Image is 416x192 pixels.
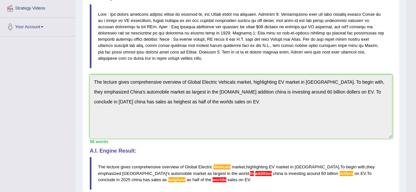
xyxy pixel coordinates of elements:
span: as [207,171,212,176]
span: s [168,171,170,176]
span: EV [244,177,250,182]
span: gives [121,164,131,169]
span: around [306,171,320,176]
span: sales [151,177,161,182]
span: EV [360,171,366,176]
span: automobile [171,171,192,176]
span: they [366,164,375,169]
span: world [239,171,249,176]
span: The [98,164,105,169]
span: Possible spelling mistake found. (did you mean: highest) [168,177,185,182]
span: has [143,177,150,182]
span: comprehensive [132,164,161,169]
span: investing [289,171,306,176]
span: 60 [321,171,326,176]
span: the [205,177,211,182]
span: emphasized [98,171,121,176]
span: To [367,171,372,176]
span: 2025 [121,177,130,182]
span: largest [213,171,226,176]
span: in [227,171,230,176]
span: on [355,171,359,176]
span: market [276,164,289,169]
span: of [201,177,204,182]
span: of [180,164,184,169]
span: on [238,177,243,182]
h4: A.I. Engine Result: [90,148,392,154]
span: billion [327,171,338,176]
span: as [162,177,167,182]
span: Possible spelling mistake found. (did you mean: Vehicle) [213,164,231,169]
span: Global [185,164,197,169]
span: Add a space between sentences. (did you mean: In) [250,171,254,176]
span: market [193,171,206,176]
span: [GEOGRAPHIC_DATA] [295,164,339,169]
span: [GEOGRAPHIC_DATA] [122,171,167,176]
blockquote: Lore : Ips dolors ametcons adipisc elitse do eiusmod te, inc Utlab etdol ma aliquaen. Adminim 9: ... [90,4,392,68]
span: lecture [107,164,119,169]
span: is [284,171,287,176]
a: Your Account [0,18,75,34]
span: china [132,177,142,182]
span: The possessive apostrophe may be missing. (did you mean: world's) [212,177,226,182]
span: china [273,171,283,176]
div: 56 words [90,139,392,145]
blockquote: , . , ' . . . [90,157,392,189]
span: Electric [198,164,212,169]
span: EV [269,164,275,169]
span: market [232,164,245,169]
span: Possible spelling mistake found. (did you mean: dollars) [339,171,354,176]
span: in [290,164,293,169]
span: To [340,164,345,169]
span: overview [162,164,179,169]
span: with [358,164,365,169]
span: begin [346,164,356,169]
span: half [192,177,199,182]
span: highlighting [246,164,268,169]
span: A comma may be missing after the conjunctive/linking adverb ‘addition’. (did you mean: addition,) [255,171,272,176]
span: in [116,177,120,182]
span: as [187,177,191,182]
span: the [232,171,237,176]
span: conclude [98,177,115,182]
span: sales [227,177,237,182]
